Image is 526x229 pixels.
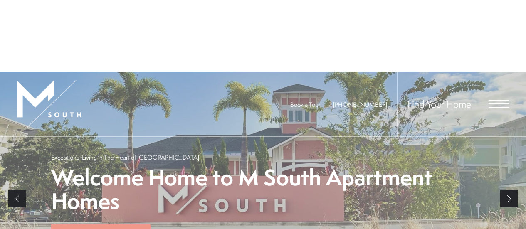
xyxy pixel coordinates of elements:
[500,190,518,207] a: Next
[333,100,387,109] a: Call Us at 813-570-8014
[51,153,199,162] p: Exceptional Living in The Heart of [GEOGRAPHIC_DATA]
[489,100,509,108] button: Open Menu
[407,97,471,111] a: Find Your Home
[51,166,475,213] p: Welcome Home to M South Apartment Homes
[8,190,26,207] a: Previous
[290,100,321,109] a: Book a Tour
[17,80,81,128] img: MSouth
[333,100,387,109] span: [PHONE_NUMBER]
